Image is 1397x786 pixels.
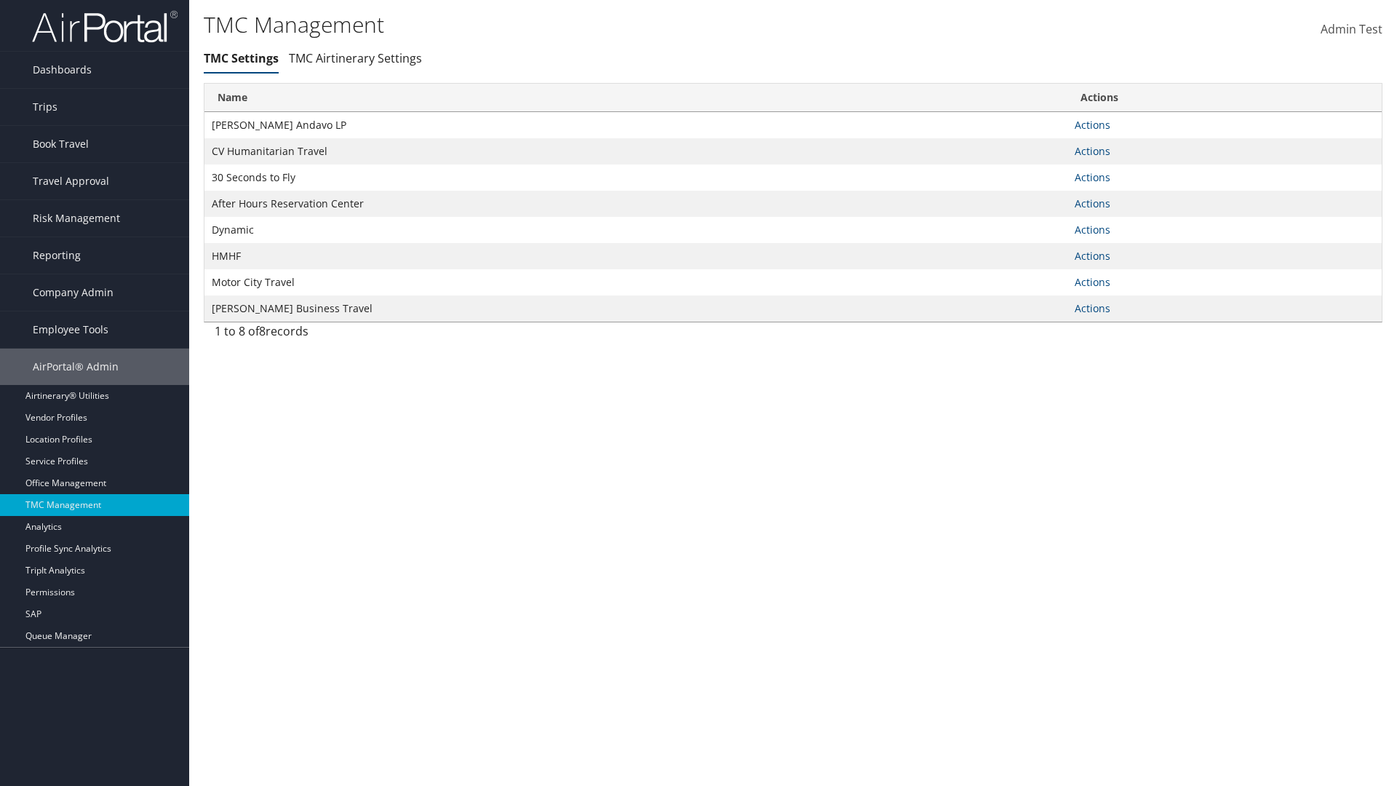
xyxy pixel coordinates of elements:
[204,269,1067,295] td: Motor City Travel
[204,138,1067,164] td: CV Humanitarian Travel
[33,274,114,311] span: Company Admin
[1321,7,1382,52] a: Admin Test
[33,163,109,199] span: Travel Approval
[33,52,92,88] span: Dashboards
[33,349,119,385] span: AirPortal® Admin
[1075,170,1110,184] a: Actions
[1067,84,1382,112] th: Actions
[1075,196,1110,210] a: Actions
[1075,275,1110,289] a: Actions
[1075,118,1110,132] a: Actions
[1075,223,1110,237] a: Actions
[204,9,990,40] h1: TMC Management
[289,50,422,66] a: TMC Airtinerary Settings
[33,126,89,162] span: Book Travel
[33,237,81,274] span: Reporting
[33,200,120,237] span: Risk Management
[32,9,178,44] img: airportal-logo.png
[33,89,57,125] span: Trips
[204,84,1067,112] th: Name: activate to sort column ascending
[1321,21,1382,37] span: Admin Test
[1075,144,1110,158] a: Actions
[204,191,1067,217] td: After Hours Reservation Center
[204,243,1067,269] td: HMHF
[204,217,1067,243] td: Dynamic
[204,295,1067,322] td: [PERSON_NAME] Business Travel
[1075,249,1110,263] a: Actions
[204,164,1067,191] td: 30 Seconds to Fly
[204,50,279,66] a: TMC Settings
[33,311,108,348] span: Employee Tools
[1075,301,1110,315] a: Actions
[215,322,487,347] div: 1 to 8 of records
[259,323,266,339] span: 8
[204,112,1067,138] td: [PERSON_NAME] Andavo LP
